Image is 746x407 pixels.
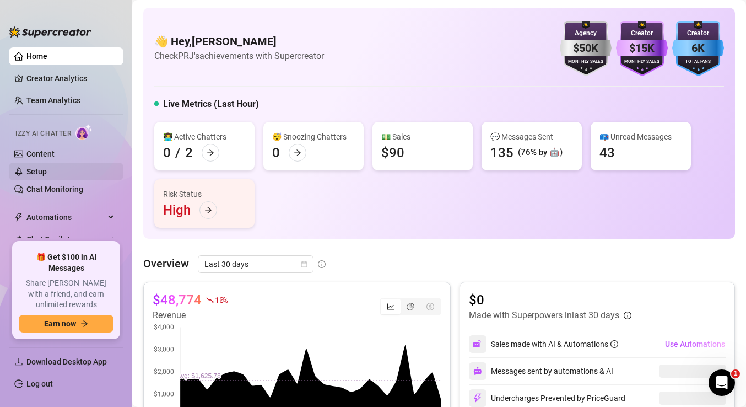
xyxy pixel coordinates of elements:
[204,206,212,214] span: arrow-right
[407,303,414,310] span: pie-chart
[154,34,324,49] h4: 👋 Hey, [PERSON_NAME]
[469,291,631,309] article: $0
[26,149,55,158] a: Content
[163,98,259,111] h5: Live Metrics (Last Hour)
[490,131,573,143] div: 💬 Messages Sent
[75,124,93,140] img: AI Chatter
[207,149,214,157] span: arrow-right
[616,21,668,76] img: purple-badge-B9DA21FR.svg
[664,335,726,353] button: Use Automations
[560,40,612,57] div: $50K
[473,339,483,349] img: svg%3e
[9,26,91,38] img: logo-BBDzfeDw.svg
[490,144,513,162] div: 135
[204,256,307,272] span: Last 30 days
[616,40,668,57] div: $15K
[672,21,724,76] img: blue-badge-DgoSNQY1.svg
[318,260,326,268] span: info-circle
[14,213,23,222] span: thunderbolt
[163,144,171,162] div: 0
[163,188,246,200] div: Risk Status
[153,309,228,322] article: Revenue
[380,298,441,315] div: segmented control
[665,340,725,349] span: Use Automations
[560,21,612,76] img: silver-badge-roxG0hHS.svg
[672,28,724,39] div: Creator
[143,255,189,272] article: Overview
[215,294,228,305] span: 10 %
[672,40,724,57] div: 6K
[206,296,214,304] span: fall
[26,379,53,388] a: Log out
[381,131,464,143] div: 💵 Sales
[14,235,21,243] img: Chat Copilot
[272,144,280,162] div: 0
[294,149,301,157] span: arrow-right
[709,369,735,396] iframe: Intercom live chat
[19,252,113,274] span: 🎁 Get $100 in AI Messages
[624,312,631,319] span: info-circle
[469,362,613,380] div: Messages sent by automations & AI
[26,96,80,105] a: Team Analytics
[154,49,324,63] article: Check PRJ's achievements with Supercreator
[469,389,625,407] div: Undercharges Prevented by PriceGuard
[301,261,307,267] span: calendar
[426,303,434,310] span: dollar-circle
[26,69,115,87] a: Creator Analytics
[80,320,88,328] span: arrow-right
[610,340,618,348] span: info-circle
[185,144,193,162] div: 2
[616,58,668,66] div: Monthly Sales
[599,131,682,143] div: 📪 Unread Messages
[26,357,107,366] span: Download Desktop App
[731,369,740,378] span: 1
[272,131,355,143] div: 😴 Snoozing Chatters
[153,291,202,309] article: $48,774
[19,315,113,333] button: Earn nowarrow-right
[44,319,76,328] span: Earn now
[26,231,105,248] span: Chat Copilot
[560,58,612,66] div: Monthly Sales
[381,144,404,162] div: $90
[19,278,113,310] span: Share [PERSON_NAME] with a friend, and earn unlimited rewards
[518,146,563,159] div: (76% by 🤖)
[26,185,83,194] a: Chat Monitoring
[163,131,246,143] div: 👩‍💻 Active Chatters
[26,52,47,61] a: Home
[14,357,23,366] span: download
[387,303,394,310] span: line-chart
[560,28,612,39] div: Agency
[15,128,71,139] span: Izzy AI Chatter
[473,367,482,376] img: svg%3e
[26,208,105,226] span: Automations
[473,393,483,403] img: svg%3e
[599,144,615,162] div: 43
[616,28,668,39] div: Creator
[491,338,618,350] div: Sales made with AI & Automations
[26,167,47,176] a: Setup
[469,309,619,322] article: Made with Superpowers in last 30 days
[672,58,724,66] div: Total Fans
